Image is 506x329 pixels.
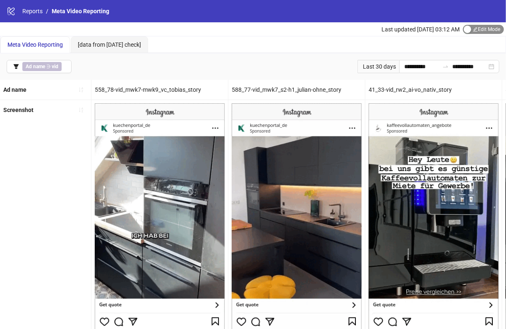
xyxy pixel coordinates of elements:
[26,64,45,69] b: Ad name
[78,87,84,93] span: sort-ascending
[52,64,58,69] b: vid
[46,7,48,16] li: /
[78,41,141,48] span: [data from [DATE] check]
[3,107,34,113] b: Screenshot
[13,64,19,69] span: filter
[365,80,502,100] div: 41_33-vid_rw2_ai-vo_nativ_story
[78,107,84,113] span: sort-ascending
[52,8,109,14] span: Meta Video Reporting
[21,7,44,16] a: Reports
[7,60,72,73] button: Ad name ∋ vid
[442,63,449,70] span: swap-right
[3,86,26,93] b: Ad name
[22,62,62,71] span: ∋
[381,26,460,33] span: Last updated [DATE] 03:12 AM
[442,63,449,70] span: to
[7,41,63,48] span: Meta Video Reporting
[357,60,399,73] div: Last 30 days
[228,80,365,100] div: 588_77-vid_mwk7_s2-h1_julian-ohne_story
[91,80,228,100] div: 558_78-vid_mwk7-mwk9_vc_tobias_story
